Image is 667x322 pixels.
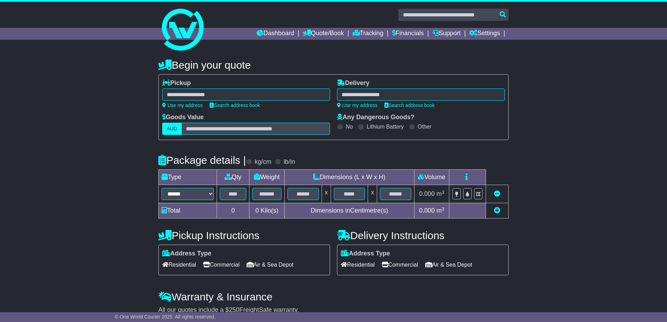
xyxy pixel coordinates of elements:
label: No [346,123,353,130]
span: 0.000 [419,190,435,197]
div: All our quotes include a $ FreightSafe warranty. [158,306,509,314]
span: Commercial [203,259,239,270]
a: Quote/Book [303,28,344,40]
a: Use my address [337,102,377,108]
span: Air & Sea Depot [425,259,472,270]
span: m [436,207,444,214]
td: Dimensions in Centimetre(s) [284,203,414,219]
span: Residential [162,259,196,270]
a: Search address book [384,102,435,108]
td: x [368,185,377,203]
h4: Delivery Instructions [337,230,509,241]
td: Total [159,203,217,219]
a: Remove this item [494,190,500,197]
h4: Begin your quote [158,59,509,71]
a: Financials [392,28,424,40]
span: Residential [341,259,375,270]
label: Goods Value [162,114,204,121]
h4: Package details | [158,154,246,166]
span: m [436,190,444,197]
label: Pickup [162,79,191,87]
td: Weight [249,170,285,185]
a: Support [433,28,461,40]
label: Address Type [162,250,211,258]
a: Dashboard [257,28,294,40]
label: Any Dangerous Goods? [337,114,414,121]
a: Add new item [494,207,500,214]
span: 0 [255,207,259,214]
td: 0 [217,203,249,219]
td: x [322,185,331,203]
a: Use my address [162,102,203,108]
span: Air & Sea Depot [247,259,294,270]
h4: Warranty & Insurance [158,291,509,302]
label: Other [418,123,432,130]
label: kg/cm [255,158,271,166]
a: Tracking [353,28,383,40]
label: lb/in [284,158,295,166]
span: 250 [229,306,239,313]
td: Qty [217,170,249,185]
td: Dimensions (L x W x H) [284,170,414,185]
label: AUD [162,123,182,135]
span: 0.000 [419,207,435,214]
td: Type [159,170,217,185]
span: Commercial [382,259,418,270]
td: Kilo(s) [249,203,285,219]
h4: Pickup Instructions [158,230,330,241]
a: Search address book [210,102,260,108]
label: Address Type [341,250,390,258]
sup: 3 [442,206,444,212]
td: Volume [414,170,449,185]
label: Delivery [337,79,369,87]
a: Settings [469,28,500,40]
span: © One World Courier 2025. All rights reserved. [115,314,216,320]
label: Lithium Battery [367,123,404,130]
sup: 3 [442,190,444,195]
